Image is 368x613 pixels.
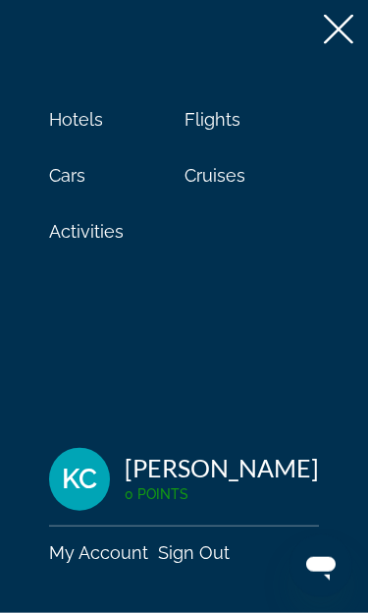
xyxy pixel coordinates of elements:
a: Cruises [184,165,245,186]
div: [PERSON_NAME] [125,453,319,482]
a: Flights [184,109,240,130]
a: Hotels [49,109,103,130]
a: My Account [49,542,148,563]
iframe: Button to launch messaging window [289,534,352,597]
button: Sign Out [158,541,230,564]
span: 0 Points [125,486,188,502]
a: Cars [49,165,85,186]
span: KC [62,465,97,494]
a: Activities [49,221,124,242]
